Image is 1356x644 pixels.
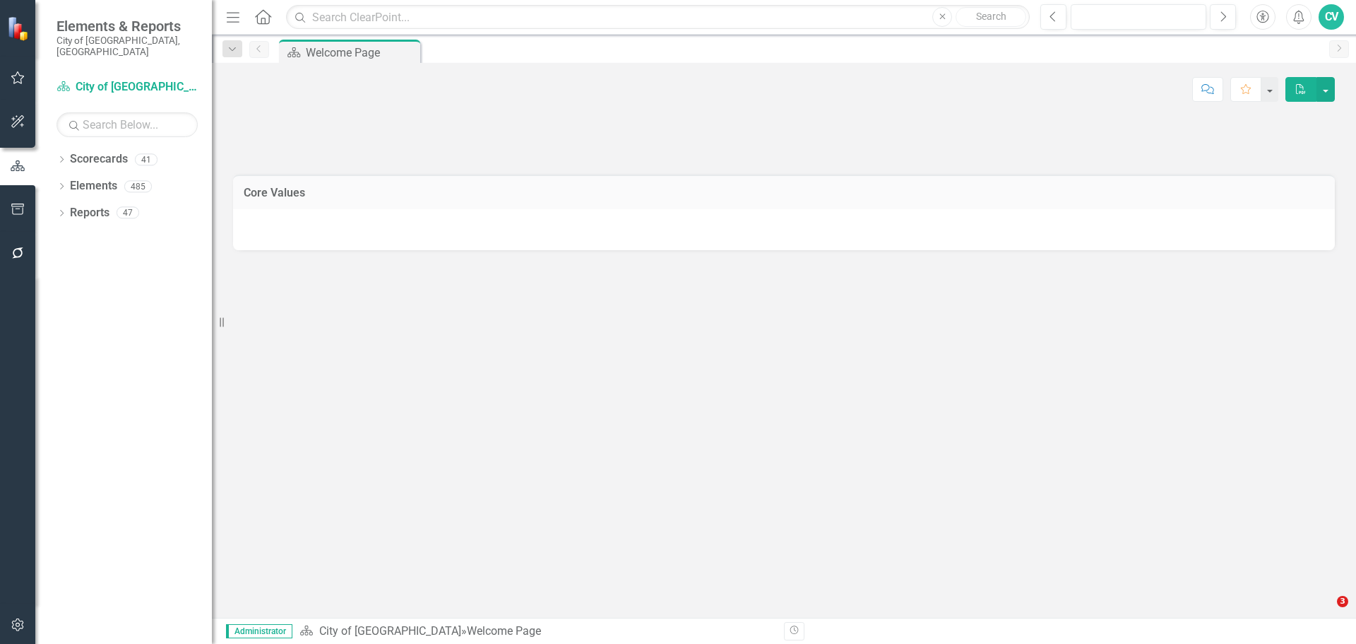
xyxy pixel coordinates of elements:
[244,187,1324,199] h3: Core Values
[56,35,198,58] small: City of [GEOGRAPHIC_DATA], [GEOGRAPHIC_DATA]
[135,153,157,165] div: 41
[1319,4,1344,30] button: CV
[124,180,152,192] div: 485
[1337,596,1348,607] span: 3
[70,178,117,194] a: Elements
[467,624,541,638] div: Welcome Page
[1308,596,1342,630] iframe: Intercom live chat
[976,11,1006,22] span: Search
[117,207,139,219] div: 47
[286,5,1030,30] input: Search ClearPoint...
[226,624,292,638] span: Administrator
[7,16,32,41] img: ClearPoint Strategy
[956,7,1026,27] button: Search
[306,44,417,62] div: Welcome Page
[299,623,773,640] div: »
[56,18,198,35] span: Elements & Reports
[56,112,198,137] input: Search Below...
[56,79,198,95] a: City of [GEOGRAPHIC_DATA]
[70,205,109,221] a: Reports
[70,151,128,168] a: Scorecards
[319,624,461,638] a: City of [GEOGRAPHIC_DATA]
